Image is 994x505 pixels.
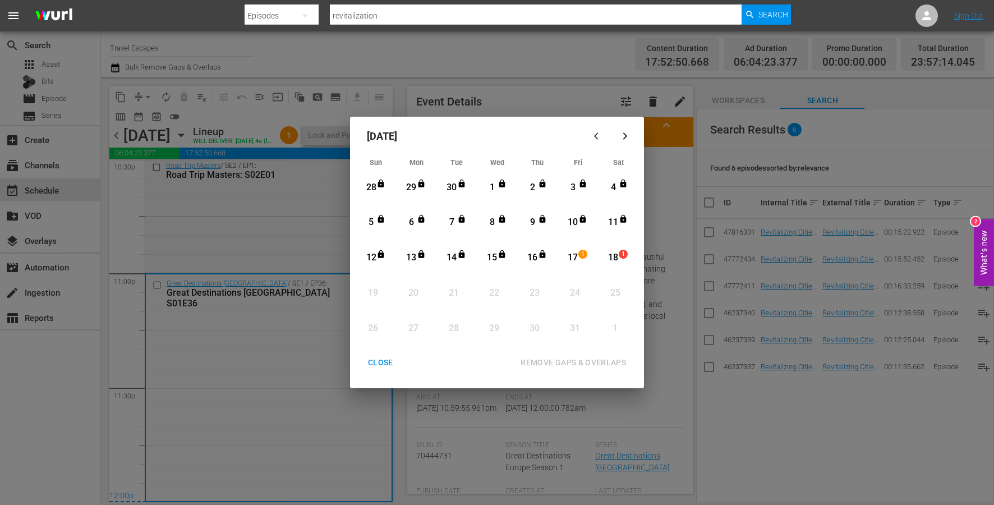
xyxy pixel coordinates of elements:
span: Search [758,4,788,25]
button: Open Feedback Widget [974,219,994,286]
div: 5 [364,216,378,229]
div: 23 [527,287,541,300]
div: 26 [366,322,380,335]
div: 18 [606,251,620,264]
div: 13 [404,251,418,264]
button: CLOSE [355,352,407,373]
div: 17 [566,251,580,264]
div: 25 [608,287,622,300]
div: 12 [364,251,378,264]
div: 14 [445,251,459,264]
div: 15 [485,251,499,264]
div: 20 [406,287,420,300]
div: 1 [608,322,622,335]
div: 29 [487,322,501,335]
div: 29 [404,181,418,194]
div: 4 [606,181,620,194]
div: 10 [566,216,580,229]
a: Sign Out [954,11,983,20]
div: 1 [485,181,499,194]
span: Thu [531,158,544,167]
div: 24 [568,287,582,300]
div: 3 [566,181,580,194]
div: 30 [445,181,459,194]
div: 27 [406,322,420,335]
div: Month View [356,155,638,347]
span: Fri [574,158,582,167]
div: 9 [526,216,540,229]
div: [DATE] [356,122,585,149]
div: CLOSE [359,356,402,370]
div: 2 [971,217,980,226]
div: 28 [364,181,378,194]
div: 21 [447,287,461,300]
div: 8 [485,216,499,229]
span: Sat [613,158,624,167]
span: Wed [490,158,504,167]
div: 11 [606,216,620,229]
span: 1 [619,250,627,259]
div: 28 [447,322,461,335]
span: 1 [579,250,587,259]
div: 6 [404,216,418,229]
span: Sun [370,158,382,167]
div: 22 [487,287,501,300]
span: Tue [450,158,463,167]
div: 30 [527,322,541,335]
span: menu [7,9,20,22]
span: Mon [409,158,424,167]
div: 31 [568,322,582,335]
div: 16 [526,251,540,264]
div: 7 [445,216,459,229]
div: 19 [366,287,380,300]
div: 2 [526,181,540,194]
img: ans4CAIJ8jUAAAAAAAAAAAAAAAAAAAAAAAAgQb4GAAAAAAAAAAAAAAAAAAAAAAAAJMjXAAAAAAAAAAAAAAAAAAAAAAAAgAT5G... [27,3,81,29]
